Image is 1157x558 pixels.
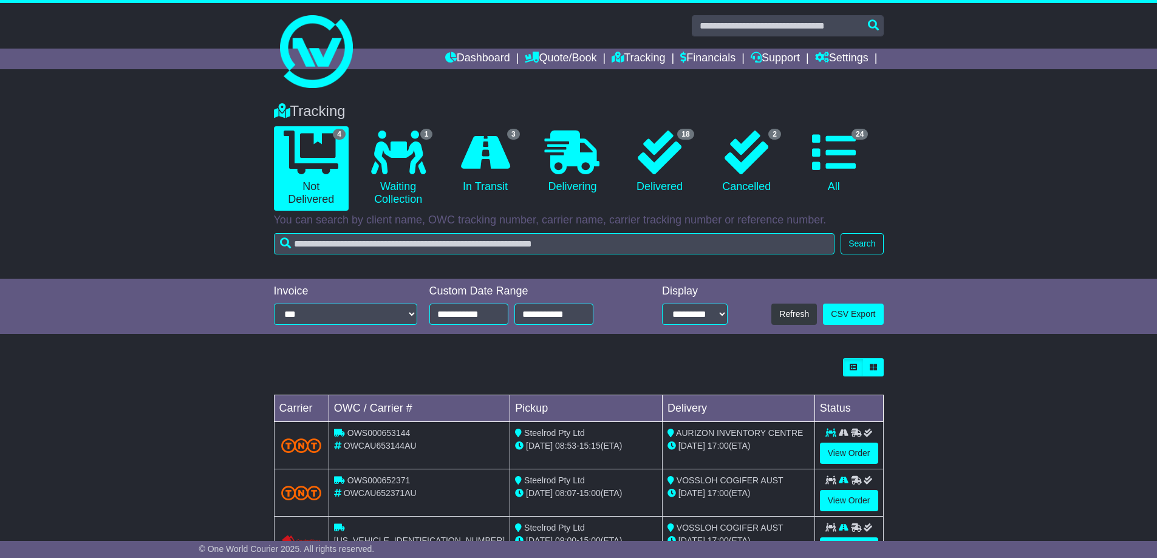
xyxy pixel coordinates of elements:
div: - (ETA) [515,534,657,547]
span: 2 [768,129,781,140]
span: 17:00 [708,536,729,545]
img: Couriers_Please.png [281,535,321,548]
span: 15:00 [579,488,601,498]
div: Display [662,285,728,298]
span: 17:00 [708,441,729,451]
span: 15:00 [579,536,601,545]
div: (ETA) [667,440,810,452]
span: OWCAU652371AU [344,488,417,498]
td: Delivery [662,395,814,422]
a: View Order [820,490,878,511]
span: [DATE] [678,536,705,545]
p: You can search by client name, OWC tracking number, carrier name, carrier tracking number or refe... [274,214,884,227]
span: © One World Courier 2025. All rights reserved. [199,544,375,554]
span: OWCAU653144AU [344,441,417,451]
span: 09:00 [555,536,576,545]
img: TNT_Domestic.png [281,486,321,500]
div: - (ETA) [515,440,657,452]
a: Tracking [612,49,665,69]
div: Invoice [274,285,417,298]
a: Financials [680,49,735,69]
span: [US_VEHICLE_IDENTIFICATION_NUMBER] [334,536,505,545]
td: Status [814,395,883,422]
a: CSV Export [823,304,883,325]
div: - (ETA) [515,487,657,500]
span: 17:00 [708,488,729,498]
a: Delivering [535,126,610,198]
span: Steelrod Pty Ltd [524,475,585,485]
span: Steelrod Pty Ltd [524,428,585,438]
span: [DATE] [526,536,553,545]
span: 4 [333,129,346,140]
span: OWS000653144 [347,428,411,438]
a: Settings [815,49,869,69]
span: [DATE] [526,441,553,451]
span: VOSSLOH COGIFER AUST [677,523,783,532]
span: 08:53 [555,441,576,451]
div: Tracking [268,103,890,120]
button: Refresh [771,304,817,325]
span: 15:15 [579,441,601,451]
span: [DATE] [678,441,705,451]
td: Carrier [274,395,329,422]
a: 24 All [796,126,871,198]
a: 2 Cancelled [709,126,784,198]
a: Quote/Book [525,49,596,69]
span: 24 [852,129,868,140]
a: 18 Delivered [622,126,697,198]
img: TNT_Domestic.png [281,438,321,453]
span: 18 [677,129,694,140]
div: (ETA) [667,534,810,547]
a: Support [751,49,800,69]
div: (ETA) [667,487,810,500]
span: [DATE] [678,488,705,498]
a: 1 Waiting Collection [361,126,435,211]
span: AURIZON INVENTORY CENTRE [676,428,803,438]
td: OWC / Carrier # [329,395,510,422]
span: 3 [507,129,520,140]
a: Dashboard [445,49,510,69]
a: View Order [820,443,878,464]
button: Search [841,233,883,254]
span: Steelrod Pty Ltd [524,523,585,532]
a: 4 Not Delivered [274,126,349,211]
td: Pickup [510,395,663,422]
span: 1 [420,129,433,140]
span: [DATE] [526,488,553,498]
span: 08:07 [555,488,576,498]
a: 3 In Transit [448,126,522,198]
span: OWS000652371 [347,475,411,485]
div: Custom Date Range [429,285,624,298]
span: VOSSLOH COGIFER AUST [677,475,783,485]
